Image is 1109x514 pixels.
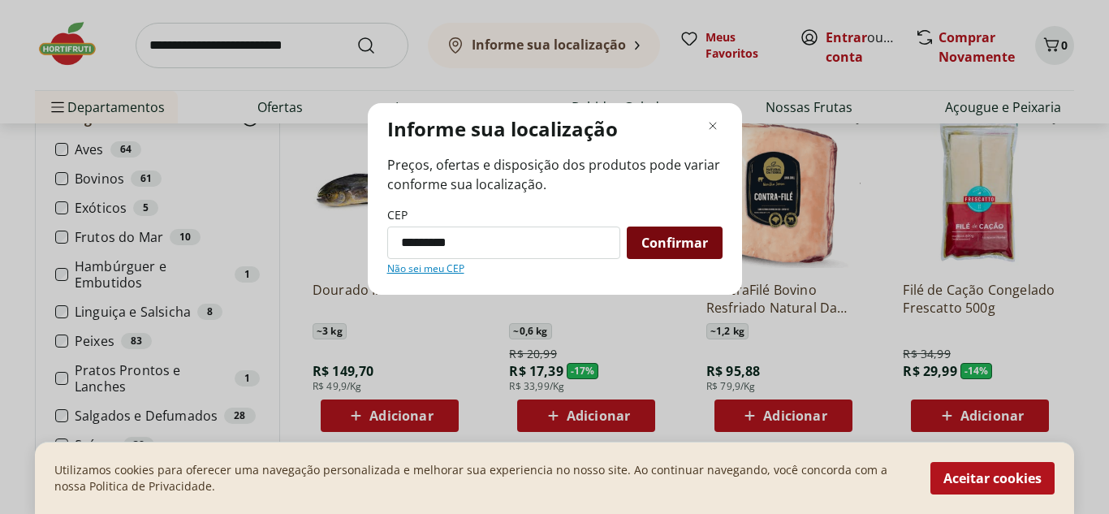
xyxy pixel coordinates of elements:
span: Preços, ofertas e disposição dos produtos pode variar conforme sua localização. [387,155,723,194]
label: CEP [387,207,408,223]
button: Fechar modal de regionalização [703,116,723,136]
a: Não sei meu CEP [387,262,464,275]
div: Modal de regionalização [368,103,742,295]
button: Confirmar [627,227,723,259]
p: Utilizamos cookies para oferecer uma navegação personalizada e melhorar sua experiencia no nosso ... [54,462,911,495]
span: Confirmar [641,236,708,249]
p: Informe sua localização [387,116,618,142]
button: Aceitar cookies [930,462,1055,495]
